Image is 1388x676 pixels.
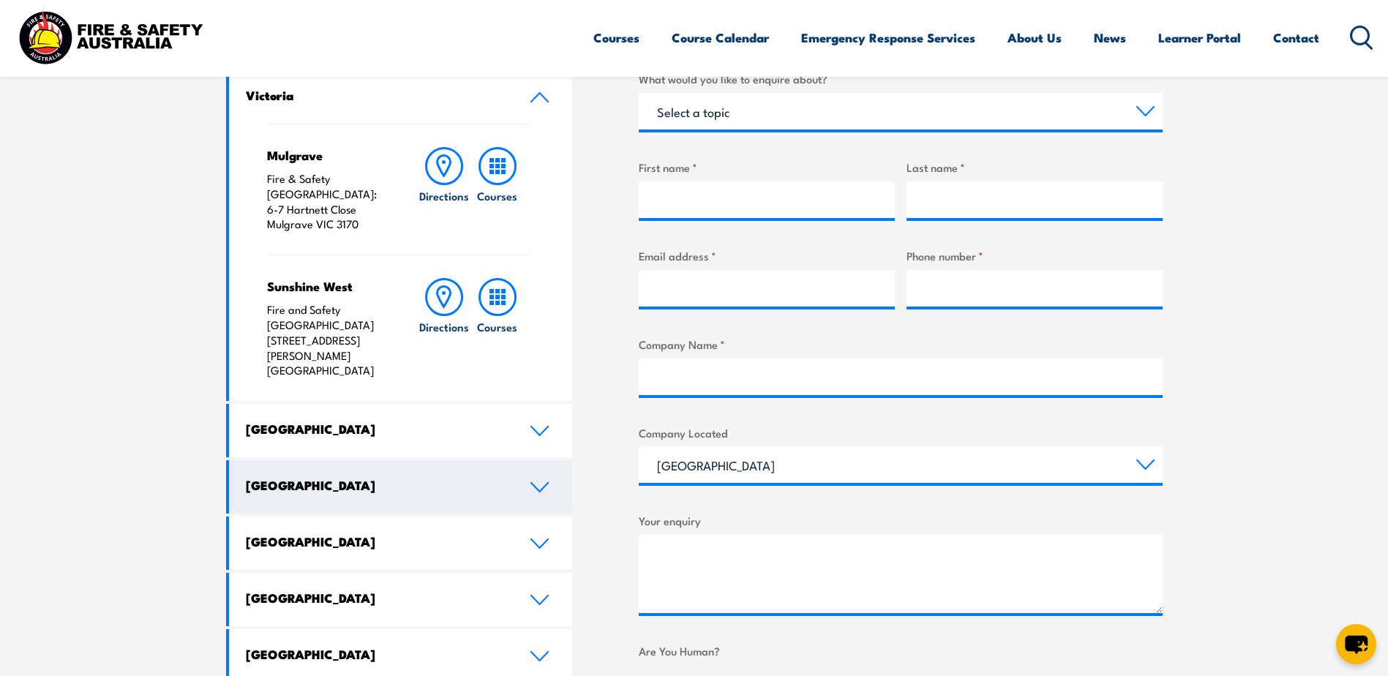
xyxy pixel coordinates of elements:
[477,188,517,203] h6: Courses
[471,147,524,232] a: Courses
[246,533,508,549] h4: [GEOGRAPHIC_DATA]
[1094,18,1126,57] a: News
[246,421,508,437] h4: [GEOGRAPHIC_DATA]
[471,278,524,378] a: Courses
[246,87,508,103] h4: Victoria
[639,70,1163,87] label: What would you like to enquire about?
[229,573,573,626] a: [GEOGRAPHIC_DATA]
[639,247,895,264] label: Email address
[246,477,508,493] h4: [GEOGRAPHIC_DATA]
[477,319,517,334] h6: Courses
[593,18,639,57] a: Courses
[229,70,573,124] a: Victoria
[418,278,470,378] a: Directions
[907,159,1163,176] label: Last name
[267,302,389,378] p: Fire and Safety [GEOGRAPHIC_DATA] [STREET_ADDRESS][PERSON_NAME] [GEOGRAPHIC_DATA]
[246,590,508,606] h4: [GEOGRAPHIC_DATA]
[639,512,1163,529] label: Your enquiry
[1008,18,1062,57] a: About Us
[672,18,769,57] a: Course Calendar
[419,188,469,203] h6: Directions
[639,159,895,176] label: First name
[1273,18,1319,57] a: Contact
[246,646,508,662] h4: [GEOGRAPHIC_DATA]
[267,171,389,232] p: Fire & Safety [GEOGRAPHIC_DATA]: 6-7 Hartnett Close Mulgrave VIC 3170
[267,147,389,163] h4: Mulgrave
[229,404,573,457] a: [GEOGRAPHIC_DATA]
[639,336,1163,353] label: Company Name
[1158,18,1241,57] a: Learner Portal
[1336,624,1376,664] button: chat-button
[639,642,1163,659] label: Are You Human?
[639,424,1163,441] label: Company Located
[801,18,975,57] a: Emergency Response Services
[419,319,469,334] h6: Directions
[907,247,1163,264] label: Phone number
[229,517,573,570] a: [GEOGRAPHIC_DATA]
[229,460,573,514] a: [GEOGRAPHIC_DATA]
[418,147,470,232] a: Directions
[267,278,389,294] h4: Sunshine West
